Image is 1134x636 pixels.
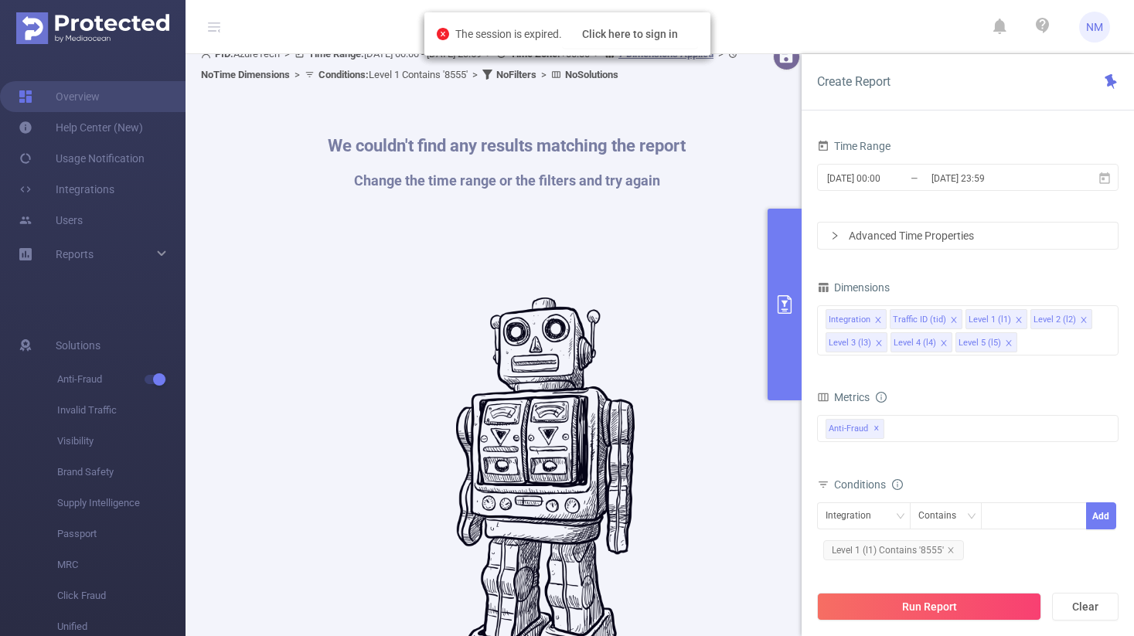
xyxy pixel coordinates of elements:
span: Passport [57,519,186,549]
button: Add [1086,502,1116,529]
div: Level 1 (l1) [969,310,1011,330]
div: Integration [829,310,870,330]
i: icon: close-circle [437,28,449,40]
i: icon: close [950,316,958,325]
span: Supply Intelligence [57,488,186,519]
input: Start date [826,168,951,189]
div: Integration [826,503,882,529]
a: Users [19,205,83,236]
span: > [536,69,551,80]
h1: We couldn't find any results matching the report [328,138,686,155]
span: Level 1 Contains '8555' [318,69,468,80]
a: Usage Notification [19,143,145,174]
button: Clear [1052,593,1119,621]
span: > [468,69,482,80]
span: Brand Safety [57,457,186,488]
span: Invalid Traffic [57,395,186,426]
span: Metrics [817,391,870,403]
i: icon: close [1005,339,1013,349]
div: Level 5 (l5) [959,333,1001,353]
i: icon: close [875,339,883,349]
div: Level 2 (l2) [1034,310,1076,330]
i: icon: down [896,512,905,522]
span: Reports [56,248,94,260]
div: Contains [918,503,967,529]
a: Integrations [19,174,114,205]
span: The session is expired. [455,28,698,40]
span: Level 1 (l1) Contains '8555' [823,540,964,560]
li: Level 5 (l5) [955,332,1017,352]
i: icon: info-circle [876,392,887,403]
i: icon: info-circle [892,479,903,490]
b: No Solutions [565,69,618,80]
span: Click Fraud [57,580,186,611]
span: Anti-Fraud [57,364,186,395]
span: Solutions [56,330,100,361]
button: Run Report [817,593,1041,621]
b: No Time Dimensions [201,69,290,80]
span: > [290,69,305,80]
div: Level 3 (l3) [829,333,871,353]
i: icon: close [1080,316,1088,325]
i: icon: right [830,231,839,240]
span: NM [1086,12,1103,43]
div: Level 4 (l4) [894,333,936,353]
span: Visibility [57,426,186,457]
b: Conditions : [318,69,369,80]
input: End date [930,168,1055,189]
li: Level 2 (l2) [1030,309,1092,329]
span: MRC [57,549,186,580]
li: Level 4 (l4) [891,332,952,352]
h1: Change the time range or the filters and try again [328,174,686,188]
img: Protected Media [16,12,169,44]
i: icon: close [940,339,948,349]
a: Overview [19,81,100,112]
span: Create Report [817,74,891,89]
a: Reports [56,239,94,270]
a: Help Center (New) [19,112,143,143]
i: icon: close [947,546,955,554]
i: icon: close [874,316,882,325]
b: No Filters [496,69,536,80]
button: Click here to sign in [562,20,698,48]
li: Traffic ID (tid) [890,309,962,329]
li: Level 1 (l1) [965,309,1027,329]
span: Conditions [834,478,903,491]
div: icon: rightAdvanced Time Properties [818,223,1118,249]
li: Integration [826,309,887,329]
i: icon: close [1015,316,1023,325]
span: Dimensions [817,281,890,294]
span: Anti-Fraud [826,419,884,439]
div: Traffic ID (tid) [893,310,946,330]
span: Time Range [817,140,891,152]
li: Level 3 (l3) [826,332,887,352]
span: ✕ [873,420,880,438]
i: icon: down [967,512,976,522]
